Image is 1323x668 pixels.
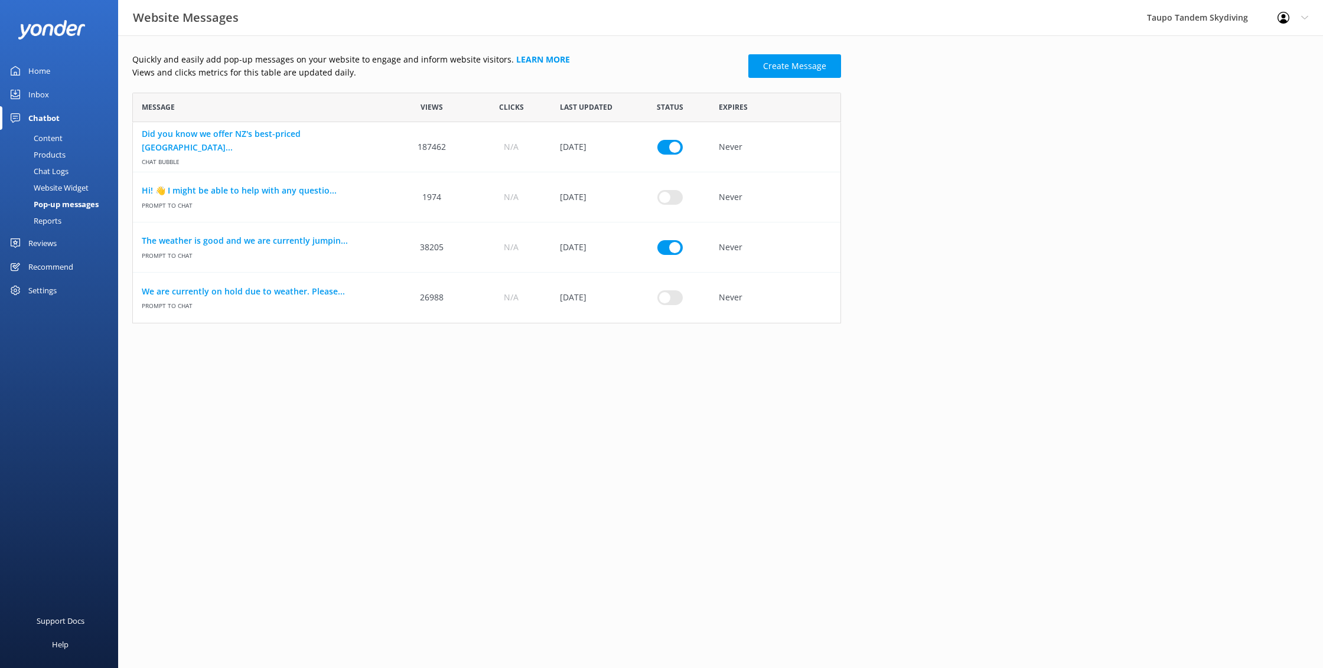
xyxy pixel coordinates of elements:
[657,101,683,113] span: Status
[710,172,840,222] div: Never
[132,273,841,323] div: row
[551,273,630,323] div: 20 Sep 2025
[504,140,519,153] span: N/A
[499,101,524,113] span: Clicks
[132,122,841,323] div: grid
[28,106,60,130] div: Chatbot
[28,231,57,255] div: Reviews
[710,222,840,273] div: Never
[142,101,175,113] span: Message
[7,130,63,146] div: Content
[7,179,118,196] a: Website Widget
[551,122,630,172] div: 30 Jan 2025
[392,172,471,222] div: 1974
[132,122,841,172] div: row
[392,222,471,273] div: 38205
[7,212,118,229] a: Reports
[132,53,741,66] p: Quickly and easily add pop-up messages on your website to engage and inform website visitors.
[710,122,840,172] div: Never
[504,291,519,304] span: N/A
[142,154,383,166] span: Chat bubble
[28,279,57,302] div: Settings
[504,241,519,254] span: N/A
[7,179,89,196] div: Website Widget
[132,66,741,79] p: Views and clicks metrics for this table are updated daily.
[421,101,443,113] span: Views
[7,163,118,179] a: Chat Logs
[551,172,630,222] div: 07 May 2025
[7,130,118,146] a: Content
[7,146,66,163] div: Products
[7,146,118,163] a: Products
[142,197,383,209] span: Prompt to Chat
[392,122,471,172] div: 187462
[7,212,61,229] div: Reports
[18,20,86,40] img: yonder-white-logo.png
[132,222,841,273] div: row
[37,609,84,633] div: Support Docs
[132,172,841,222] div: row
[560,101,612,113] span: Last updated
[133,8,239,27] h3: Website Messages
[7,196,118,212] a: Pop-up messages
[142,127,383,154] a: Did you know we offer NZ's best-priced [GEOGRAPHIC_DATA]...
[142,247,383,260] span: Prompt to Chat
[719,101,748,113] span: Expires
[504,191,519,204] span: N/A
[28,255,73,279] div: Recommend
[28,83,49,106] div: Inbox
[551,222,630,273] div: 20 Sep 2025
[52,633,69,656] div: Help
[710,273,840,323] div: Never
[142,285,383,298] a: We are currently on hold due to weather. Please...
[392,273,471,323] div: 26988
[7,196,99,212] div: Pop-up messages
[748,54,841,78] a: Create Message
[7,163,69,179] div: Chat Logs
[142,234,383,247] a: The weather is good and we are currently jumpin...
[142,184,383,197] a: Hi! 👋 I might be able to help with any questio...
[516,54,570,65] a: Learn more
[142,298,383,310] span: Prompt to Chat
[28,59,50,83] div: Home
